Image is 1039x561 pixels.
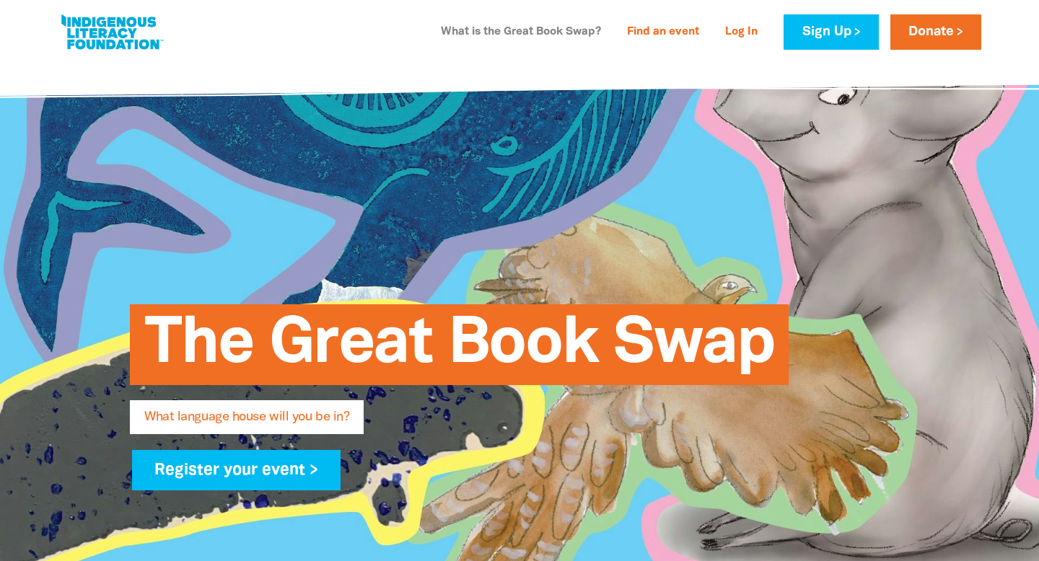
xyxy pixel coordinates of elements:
[890,14,981,50] a: Donate
[716,21,766,44] a: Log In
[618,21,708,44] a: Find an event
[784,14,878,50] a: Sign Up
[432,21,610,44] a: What is the Great Book Swap?
[144,315,774,385] span: The Great Book Swap
[132,450,341,490] a: Register your event >
[144,411,349,434] span: What language house will you be in?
